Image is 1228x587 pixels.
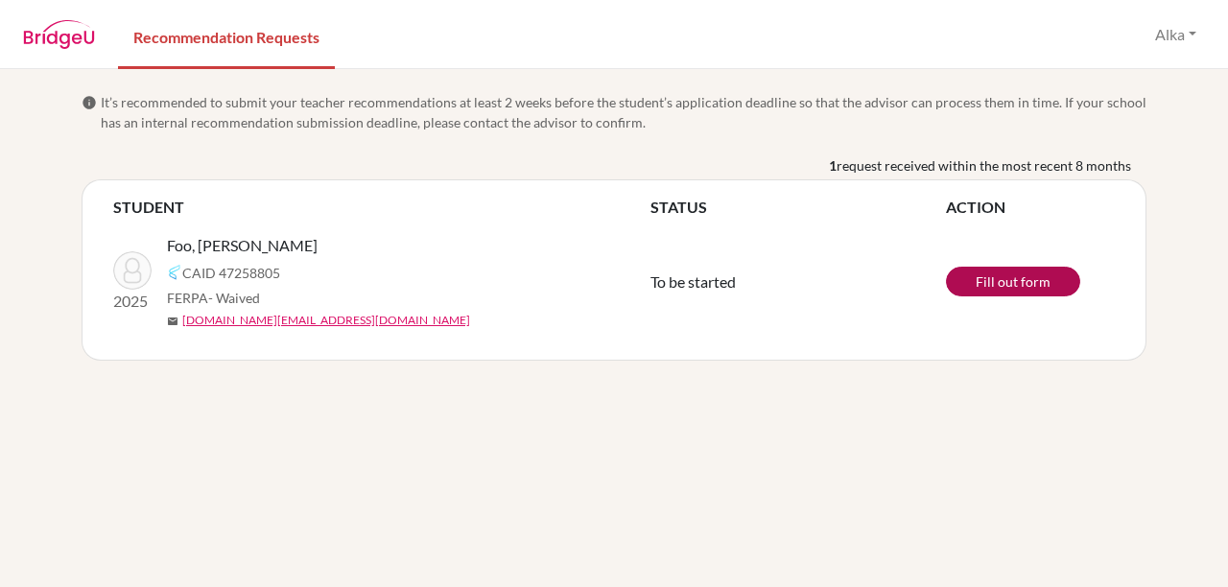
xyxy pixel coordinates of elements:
span: CAID 47258805 [182,263,280,283]
span: It’s recommended to submit your teacher recommendations at least 2 weeks before the student’s app... [101,92,1146,132]
a: Fill out form [946,267,1080,296]
th: STATUS [650,196,946,219]
span: info [82,95,97,110]
a: Recommendation Requests [118,3,335,69]
th: ACTION [946,196,1115,219]
button: Alka [1146,16,1205,53]
span: To be started [650,272,736,291]
span: FERPA [167,288,260,308]
img: Common App logo [167,265,182,280]
b: 1 [829,155,837,176]
span: request received within the most recent 8 months [837,155,1131,176]
p: 2025 [113,290,152,313]
span: Foo, [PERSON_NAME] [167,234,318,257]
span: - Waived [208,290,260,306]
img: BridgeU logo [23,20,95,49]
img: Foo, Yu Xi Kenzie [113,251,152,290]
span: mail [167,316,178,327]
a: [DOMAIN_NAME][EMAIL_ADDRESS][DOMAIN_NAME] [182,312,470,329]
th: STUDENT [113,196,650,219]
